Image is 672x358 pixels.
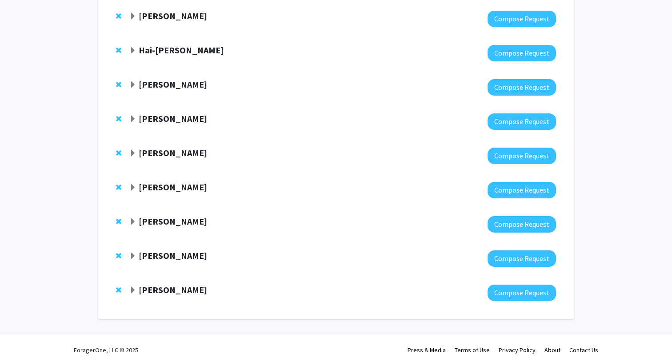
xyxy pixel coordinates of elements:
[116,12,121,20] span: Remove Jonathan Schneck from bookmarks
[139,250,207,261] strong: [PERSON_NAME]
[116,115,121,122] span: Remove Ted Dawson from bookmarks
[488,11,556,27] button: Compose Request to Jonathan Schneck
[129,47,136,54] span: Expand Hai-Quan Mao Bookmark
[116,218,121,225] span: Remove Rebecca Schulman from bookmarks
[499,346,536,354] a: Privacy Policy
[129,287,136,294] span: Expand David Gracias Bookmark
[544,346,560,354] a: About
[129,81,136,88] span: Expand Jeff Bulte Bookmark
[455,346,490,354] a: Terms of Use
[129,116,136,123] span: Expand Ted Dawson Bookmark
[139,10,207,21] strong: [PERSON_NAME]
[488,216,556,233] button: Compose Request to Rebecca Schulman
[488,182,556,198] button: Compose Request to Scot Kuo
[488,250,556,267] button: Compose Request to Doug Robinson
[139,147,207,158] strong: [PERSON_NAME]
[569,346,598,354] a: Contact Us
[139,216,207,227] strong: [PERSON_NAME]
[408,346,446,354] a: Press & Media
[129,150,136,157] span: Expand Denis Wirtz Bookmark
[116,286,121,294] span: Remove David Gracias from bookmarks
[116,47,121,54] span: Remove Hai-Quan Mao from bookmarks
[139,284,207,295] strong: [PERSON_NAME]
[129,13,136,20] span: Expand Jonathan Schneck Bookmark
[116,252,121,259] span: Remove Doug Robinson from bookmarks
[488,45,556,61] button: Compose Request to Hai-Quan Mao
[129,184,136,191] span: Expand Scot Kuo Bookmark
[139,113,207,124] strong: [PERSON_NAME]
[139,79,207,90] strong: [PERSON_NAME]
[488,113,556,130] button: Compose Request to Ted Dawson
[488,285,556,301] button: Compose Request to David Gracias
[129,218,136,225] span: Expand Rebecca Schulman Bookmark
[116,81,121,88] span: Remove Jeff Bulte from bookmarks
[488,148,556,164] button: Compose Request to Denis Wirtz
[139,44,224,56] strong: Hai-[PERSON_NAME]
[7,318,38,351] iframe: Chat
[116,149,121,157] span: Remove Denis Wirtz from bookmarks
[129,253,136,260] span: Expand Doug Robinson Bookmark
[488,79,556,96] button: Compose Request to Jeff Bulte
[116,184,121,191] span: Remove Scot Kuo from bookmarks
[139,181,207,193] strong: [PERSON_NAME]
